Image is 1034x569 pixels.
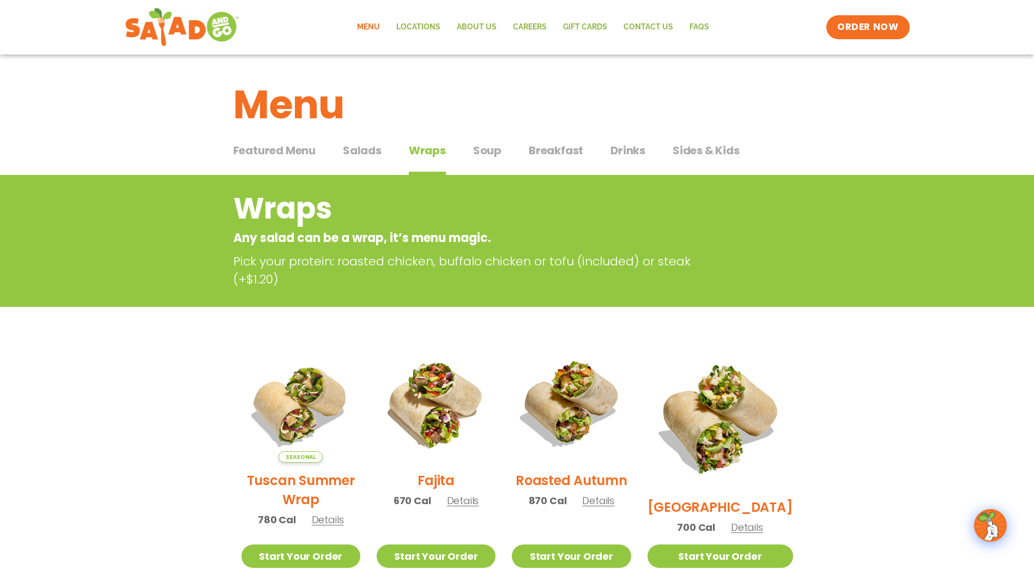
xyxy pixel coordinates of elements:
[529,142,583,159] span: Breakfast
[233,138,801,175] div: Tabbed content
[409,142,446,159] span: Wraps
[233,229,713,247] p: Any salad can be a wrap, it’s menu magic.
[673,142,740,159] span: Sides & Kids
[233,142,316,159] span: Featured Menu
[529,493,567,508] span: 870 Cal
[516,471,627,490] h2: Roasted Autumn
[233,252,718,288] p: Pick your protein: roasted chicken, buffalo chicken or tofu (included) or steak (+$1.20)
[731,520,763,534] span: Details
[233,186,713,231] h2: Wraps
[505,15,555,40] a: Careers
[648,344,793,489] img: Product photo for BBQ Ranch Wrap
[582,494,614,507] span: Details
[377,544,495,568] a: Start Your Order
[312,513,344,526] span: Details
[648,544,793,568] a: Start Your Order
[681,15,717,40] a: FAQs
[241,544,360,568] a: Start Your Order
[555,15,615,40] a: GIFT CARDS
[233,75,801,134] h1: Menu
[343,142,382,159] span: Salads
[388,15,449,40] a: Locations
[677,520,715,535] span: 700 Cal
[512,544,631,568] a: Start Your Order
[125,5,240,49] img: new-SAG-logo-768×292
[418,471,455,490] h2: Fajita
[258,512,296,527] span: 780 Cal
[648,498,793,517] h2: [GEOGRAPHIC_DATA]
[241,344,360,463] img: Product photo for Tuscan Summer Wrap
[349,15,388,40] a: Menu
[241,471,360,509] h2: Tuscan Summer Wrap
[975,510,1006,541] img: wpChatIcon
[826,15,909,39] a: ORDER NOW
[610,142,645,159] span: Drinks
[279,451,323,463] span: Seasonal
[615,15,681,40] a: Contact Us
[512,344,631,463] img: Product photo for Roasted Autumn Wrap
[394,493,431,508] span: 670 Cal
[377,344,495,463] img: Product photo for Fajita Wrap
[449,15,505,40] a: About Us
[447,494,479,507] span: Details
[837,21,898,34] span: ORDER NOW
[349,15,717,40] nav: Menu
[473,142,501,159] span: Soup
